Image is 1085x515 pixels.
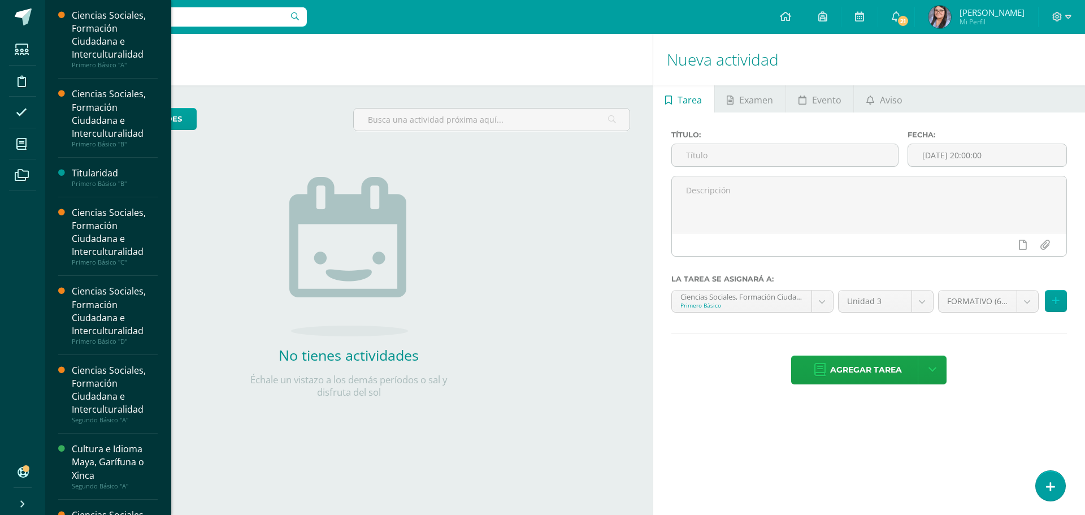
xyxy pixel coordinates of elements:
[354,109,629,131] input: Busca una actividad próxima aquí...
[72,482,158,490] div: Segundo Básico "A"
[667,34,1071,85] h1: Nueva actividad
[72,9,158,69] a: Ciencias Sociales, Formación Ciudadana e InterculturalidadPrimero Básico "A"
[739,86,773,114] span: Examen
[653,85,714,112] a: Tarea
[72,61,158,69] div: Primero Básico "A"
[72,88,158,140] div: Ciencias Sociales, Formación Ciudadana e Interculturalidad
[236,374,462,399] p: Échale un vistazo a los demás períodos o sal y disfruta del sol
[53,7,307,27] input: Busca un usuario...
[72,285,158,337] div: Ciencias Sociales, Formación Ciudadana e Interculturalidad
[847,291,903,312] span: Unidad 3
[786,85,853,112] a: Evento
[854,85,914,112] a: Aviso
[72,206,158,266] a: Ciencias Sociales, Formación Ciudadana e InterculturalidadPrimero Básico "C"
[960,7,1025,18] span: [PERSON_NAME]
[939,291,1038,312] a: FORMATIVO (60.0%)
[236,345,462,365] h2: No tienes actividades
[680,291,803,301] div: Ciencias Sociales, Formación Ciudadana e Interculturalidad 'A'
[72,285,158,345] a: Ciencias Sociales, Formación Ciudadana e InterculturalidadPrimero Básico "D"
[72,443,158,482] div: Cultura e Idioma Maya, Garífuna o Xinca
[72,364,158,416] div: Ciencias Sociales, Formación Ciudadana e Interculturalidad
[72,167,158,188] a: TitularidadPrimero Básico "B"
[812,86,841,114] span: Evento
[72,364,158,424] a: Ciencias Sociales, Formación Ciudadana e InterculturalidadSegundo Básico "A"
[72,88,158,148] a: Ciencias Sociales, Formación Ciudadana e InterculturalidadPrimero Básico "B"
[928,6,951,28] img: 3701f0f65ae97d53f8a63a338b37df93.png
[908,144,1066,166] input: Fecha de entrega
[72,167,158,180] div: Titularidad
[72,9,158,61] div: Ciencias Sociales, Formación Ciudadana e Interculturalidad
[839,291,933,312] a: Unidad 3
[908,131,1067,139] label: Fecha:
[72,337,158,345] div: Primero Básico "D"
[72,258,158,266] div: Primero Básico "C"
[880,86,902,114] span: Aviso
[678,86,702,114] span: Tarea
[72,416,158,424] div: Segundo Básico "A"
[715,85,785,112] a: Examen
[59,34,639,85] h1: Actividades
[960,17,1025,27] span: Mi Perfil
[680,301,803,309] div: Primero Básico
[289,177,408,336] img: no_activities.png
[672,144,898,166] input: Título
[896,15,909,27] span: 21
[72,180,158,188] div: Primero Básico "B"
[671,275,1067,283] label: La tarea se asignará a:
[72,140,158,148] div: Primero Básico "B"
[947,291,1008,312] span: FORMATIVO (60.0%)
[672,291,833,312] a: Ciencias Sociales, Formación Ciudadana e Interculturalidad 'A'Primero Básico
[671,131,899,139] label: Título:
[72,443,158,490] a: Cultura e Idioma Maya, Garífuna o XincaSegundo Básico "A"
[72,206,158,258] div: Ciencias Sociales, Formación Ciudadana e Interculturalidad
[830,356,902,384] span: Agregar tarea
